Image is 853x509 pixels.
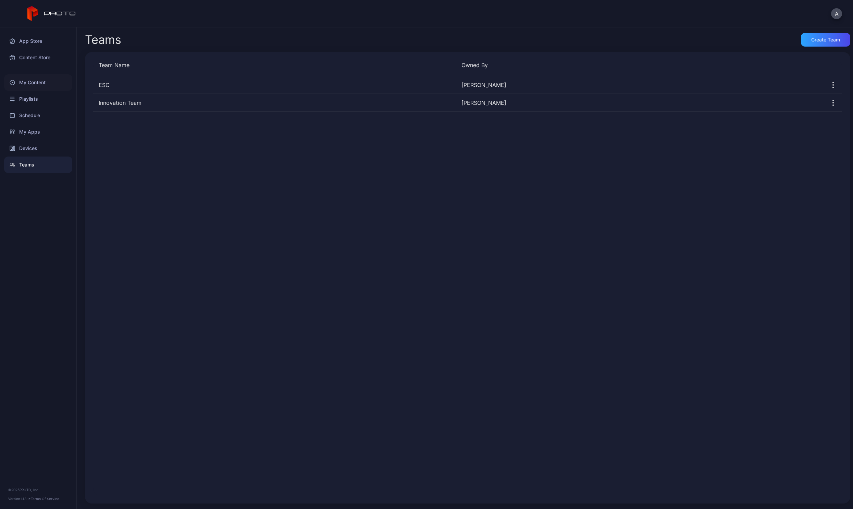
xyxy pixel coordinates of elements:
[93,99,456,107] div: Innovation Team
[99,61,456,69] div: Team Name
[461,81,819,89] div: [PERSON_NAME]
[4,107,72,124] a: Schedule
[4,49,72,66] a: Content Store
[4,124,72,140] a: My Apps
[461,61,819,69] div: Owned By
[31,497,59,501] a: Terms Of Service
[4,33,72,49] a: App Store
[8,497,31,501] span: Version 1.13.1 •
[461,99,819,107] div: [PERSON_NAME]
[8,487,68,493] div: © 2025 PROTO, Inc.
[85,34,121,46] div: Teams
[4,140,72,157] a: Devices
[4,74,72,91] a: My Content
[801,33,850,47] button: Create Team
[831,8,842,19] button: A
[4,91,72,107] a: Playlists
[811,37,840,42] div: Create Team
[93,81,456,89] div: ESC
[4,157,72,173] a: Teams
